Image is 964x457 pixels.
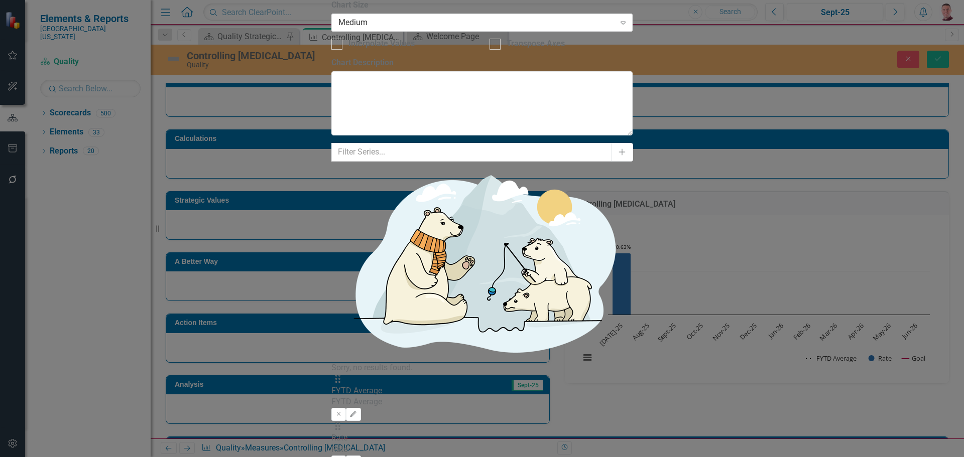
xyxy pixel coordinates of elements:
label: Chart Description [331,57,633,69]
div: Rate [331,444,633,455]
div: Interpolate Values [348,38,415,50]
div: Transpose Axes [507,38,565,50]
input: Filter Series... [331,143,612,162]
div: FYTD Average [331,385,633,397]
div: Rate [331,432,633,444]
div: FYTD Average [331,396,633,408]
div: Medium [338,17,615,29]
img: No results found [331,162,633,362]
div: Sorry, no results found. [331,362,633,374]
